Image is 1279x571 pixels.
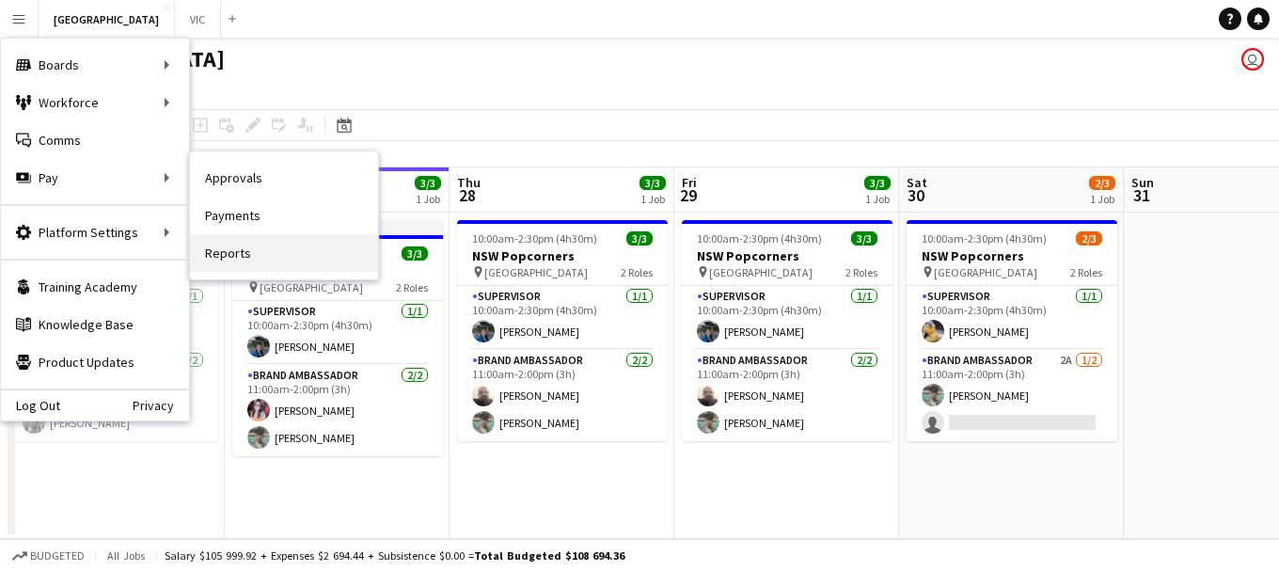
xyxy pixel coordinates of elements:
[1,121,189,159] a: Comms
[1,268,189,306] a: Training Academy
[1241,48,1264,71] app-user-avatar: Sharman Smit
[682,286,892,350] app-card-role: Supervisor1/110:00am-2:30pm (4h30m)[PERSON_NAME]
[709,265,813,279] span: [GEOGRAPHIC_DATA]
[474,548,624,563] span: Total Budgeted $108 694.36
[626,231,653,246] span: 3/3
[851,231,877,246] span: 3/3
[190,197,378,234] a: Payments
[103,548,149,563] span: All jobs
[30,549,85,563] span: Budgeted
[415,176,441,190] span: 3/3
[472,231,597,246] span: 10:00am-2:30pm (4h30m)
[416,192,440,206] div: 1 Job
[682,247,892,264] h3: NSW Popcorners
[9,546,87,566] button: Budgeted
[402,246,428,261] span: 3/3
[396,280,428,294] span: 2 Roles
[682,220,892,441] app-job-card: 10:00am-2:30pm (4h30m)3/3NSW Popcorners [GEOGRAPHIC_DATA]2 RolesSupervisor1/110:00am-2:30pm (4h30...
[457,174,481,191] span: Thu
[907,174,927,191] span: Sat
[484,265,588,279] span: [GEOGRAPHIC_DATA]
[1070,265,1102,279] span: 2 Roles
[457,247,668,264] h3: NSW Popcorners
[865,192,890,206] div: 1 Job
[260,280,363,294] span: [GEOGRAPHIC_DATA]
[232,220,443,456] app-job-card: In progress10:00am-2:30pm (4h30m)3/3NSW Popcorners [GEOGRAPHIC_DATA]2 RolesSupervisor1/110:00am-2...
[1090,192,1114,206] div: 1 Job
[190,234,378,272] a: Reports
[232,365,443,456] app-card-role: Brand Ambassador2/211:00am-2:00pm (3h)[PERSON_NAME][PERSON_NAME]
[864,176,891,190] span: 3/3
[1,343,189,381] a: Product Updates
[1,159,189,197] div: Pay
[1,84,189,121] div: Workforce
[457,350,668,441] app-card-role: Brand Ambassador2/211:00am-2:00pm (3h)[PERSON_NAME][PERSON_NAME]
[1089,176,1115,190] span: 2/3
[1131,174,1154,191] span: Sun
[1,306,189,343] a: Knowledge Base
[165,548,624,563] div: Salary $105 999.92 + Expenses $2 694.44 + Subsistence $0.00 =
[1129,184,1154,206] span: 31
[682,350,892,441] app-card-role: Brand Ambassador2/211:00am-2:00pm (3h)[PERSON_NAME][PERSON_NAME]
[845,265,877,279] span: 2 Roles
[679,184,697,206] span: 29
[454,184,481,206] span: 28
[457,286,668,350] app-card-role: Supervisor1/110:00am-2:30pm (4h30m)[PERSON_NAME]
[907,350,1117,441] app-card-role: Brand Ambassador2A1/211:00am-2:00pm (3h)[PERSON_NAME]
[907,286,1117,350] app-card-role: Supervisor1/110:00am-2:30pm (4h30m)[PERSON_NAME]
[39,1,175,38] button: [GEOGRAPHIC_DATA]
[934,265,1037,279] span: [GEOGRAPHIC_DATA]
[907,220,1117,441] app-job-card: 10:00am-2:30pm (4h30m)2/3NSW Popcorners [GEOGRAPHIC_DATA]2 RolesSupervisor1/110:00am-2:30pm (4h30...
[682,174,697,191] span: Fri
[621,265,653,279] span: 2 Roles
[1076,231,1102,246] span: 2/3
[922,231,1047,246] span: 10:00am-2:30pm (4h30m)
[457,220,668,441] app-job-card: 10:00am-2:30pm (4h30m)3/3NSW Popcorners [GEOGRAPHIC_DATA]2 RolesSupervisor1/110:00am-2:30pm (4h30...
[190,159,378,197] a: Approvals
[1,214,189,251] div: Platform Settings
[904,184,927,206] span: 30
[639,176,666,190] span: 3/3
[1,46,189,84] div: Boards
[175,1,221,38] button: VIC
[1,398,60,413] a: Log Out
[133,398,189,413] a: Privacy
[907,247,1117,264] h3: NSW Popcorners
[697,231,822,246] span: 10:00am-2:30pm (4h30m)
[640,192,665,206] div: 1 Job
[232,301,443,365] app-card-role: Supervisor1/110:00am-2:30pm (4h30m)[PERSON_NAME]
